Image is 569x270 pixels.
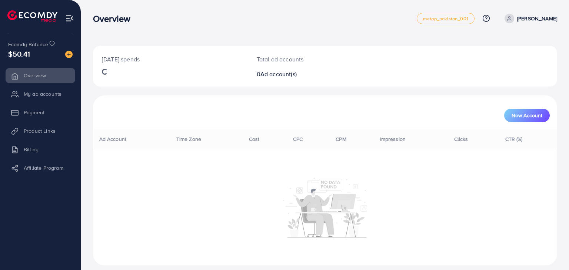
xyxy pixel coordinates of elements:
[517,14,557,23] p: [PERSON_NAME]
[502,14,557,23] a: [PERSON_NAME]
[65,51,73,58] img: image
[7,10,57,22] img: logo
[257,71,355,78] h2: 0
[512,113,542,118] span: New Account
[417,13,475,24] a: metap_pakistan_001
[504,109,550,122] button: New Account
[65,14,74,23] img: menu
[257,55,355,64] p: Total ad accounts
[8,48,30,59] span: $50.41
[8,41,48,48] span: Ecomdy Balance
[260,70,297,78] span: Ad account(s)
[93,13,136,24] h3: Overview
[423,16,468,21] span: metap_pakistan_001
[102,55,239,64] p: [DATE] spends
